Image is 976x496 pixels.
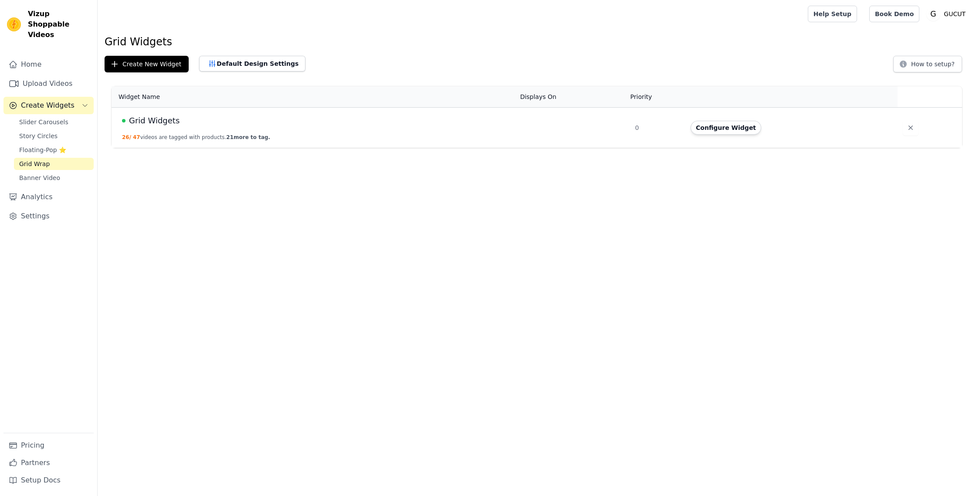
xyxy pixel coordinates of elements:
img: Vizup [7,17,21,31]
a: Slider Carousels [14,116,94,128]
a: Analytics [3,188,94,206]
a: Help Setup [808,6,857,22]
button: Create New Widget [105,56,189,72]
th: Widget Name [112,86,515,108]
span: Story Circles [19,132,58,140]
span: Slider Carousels [19,118,68,126]
button: 26/ 47videos are tagged with products.21more to tag. [122,134,270,141]
text: G [931,10,936,18]
a: Partners [3,454,94,472]
span: Live Published [122,119,125,122]
a: Setup Docs [3,472,94,489]
a: How to setup? [893,62,962,70]
td: 0 [630,108,686,148]
span: Grid Widgets [129,115,180,127]
span: Floating-Pop ⭐ [19,146,66,154]
a: Grid Wrap [14,158,94,170]
span: Create Widgets [21,100,75,111]
a: Upload Videos [3,75,94,92]
span: 21 more to tag. [226,134,270,140]
button: Create Widgets [3,97,94,114]
a: Settings [3,207,94,225]
a: Story Circles [14,130,94,142]
button: G GUCUT [926,6,969,22]
p: GUCUT [940,6,969,22]
th: Displays On [515,86,630,108]
a: Book Demo [869,6,919,22]
button: Configure Widget [691,121,761,135]
span: 47 [133,134,140,140]
button: Default Design Settings [199,56,305,71]
span: 26 / [122,134,131,140]
h1: Grid Widgets [105,35,969,49]
span: Vizup Shoppable Videos [28,9,90,40]
a: Banner Video [14,172,94,184]
a: Floating-Pop ⭐ [14,144,94,156]
button: How to setup? [893,56,962,72]
th: Priority [630,86,686,108]
a: Home [3,56,94,73]
span: Banner Video [19,173,60,182]
span: Grid Wrap [19,160,50,168]
button: Delete widget [903,120,918,136]
a: Pricing [3,437,94,454]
